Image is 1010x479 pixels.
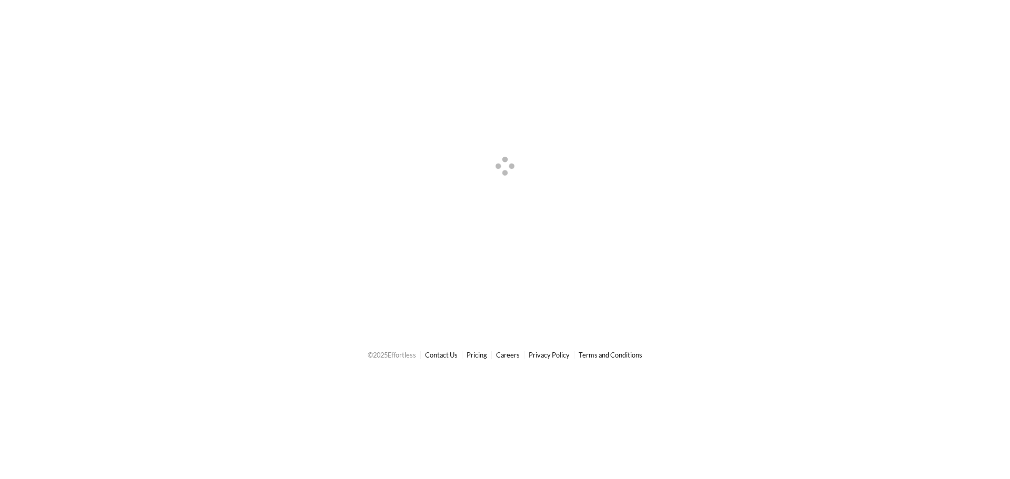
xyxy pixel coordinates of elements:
[425,351,458,359] a: Contact Us
[467,351,487,359] a: Pricing
[496,351,520,359] a: Careers
[368,351,416,359] span: © 2025 Effortless
[579,351,642,359] a: Terms and Conditions
[529,351,570,359] a: Privacy Policy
